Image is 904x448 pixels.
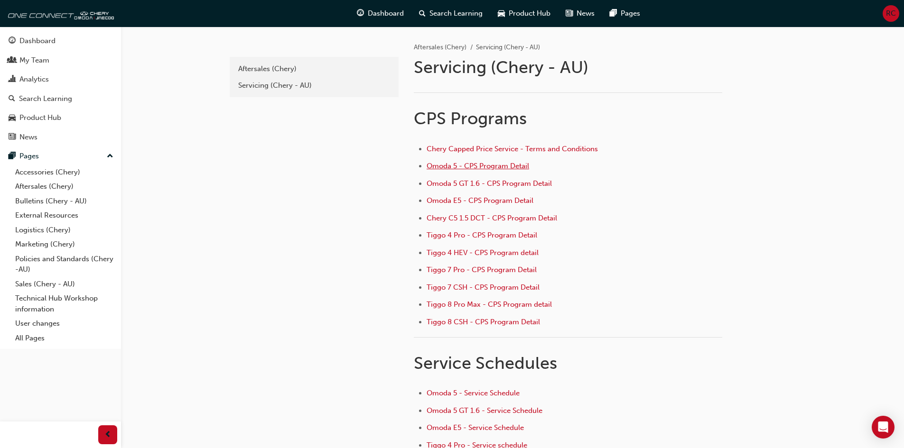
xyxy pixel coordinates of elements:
[427,214,557,222] a: Chery C5 1.5 DCT - CPS Program Detail
[11,252,117,277] a: Policies and Standards (Chery -AU)
[577,8,595,19] span: News
[4,30,117,147] button: DashboardMy TeamAnalyticsSearch LearningProduct HubNews
[886,8,896,19] span: RC
[427,162,529,170] a: Omoda 5 - CPS Program Detail
[509,8,550,19] span: Product Hub
[238,80,390,91] div: Servicing (Chery - AU)
[476,42,540,53] li: Servicing (Chery - AU)
[883,5,899,22] button: RC
[414,57,725,78] h1: Servicing (Chery - AU)
[602,4,648,23] a: pages-iconPages
[872,416,895,439] div: Open Intercom Messenger
[4,32,117,50] a: Dashboard
[4,147,117,165] button: Pages
[4,128,117,146] a: News
[427,248,539,257] a: Tiggo 4 HEV - CPS Program detail
[11,223,117,238] a: Logistics (Chery)
[19,36,56,46] div: Dashboard
[427,423,524,432] a: Omoda E5 - Service Schedule
[107,150,113,163] span: up-icon
[233,77,395,94] a: Servicing (Chery - AU)
[427,318,540,326] a: Tiggo 8 CSH - CPS Program Detail
[9,152,16,161] span: pages-icon
[429,8,483,19] span: Search Learning
[427,389,520,397] a: Omoda 5 - Service Schedule
[427,179,552,188] a: Omoda 5 GT 1.6 - CPS Program Detail
[427,300,552,309] a: Tiggo 8 Pro Max - CPS Program detail
[11,331,117,346] a: All Pages
[233,61,395,77] a: Aftersales (Chery)
[104,429,112,441] span: prev-icon
[411,4,490,23] a: search-iconSearch Learning
[19,74,49,85] div: Analytics
[621,8,640,19] span: Pages
[419,8,426,19] span: search-icon
[11,165,117,180] a: Accessories (Chery)
[11,194,117,209] a: Bulletins (Chery - AU)
[4,90,117,108] a: Search Learning
[558,4,602,23] a: news-iconNews
[238,64,390,74] div: Aftersales (Chery)
[19,93,72,104] div: Search Learning
[427,145,598,153] a: Chery Capped Price Service - Terms and Conditions
[9,114,16,122] span: car-icon
[427,265,537,274] a: Tiggo 7 Pro - CPS Program Detail
[357,8,364,19] span: guage-icon
[11,277,117,292] a: Sales (Chery - AU)
[498,8,505,19] span: car-icon
[9,37,16,46] span: guage-icon
[566,8,573,19] span: news-icon
[9,95,15,103] span: search-icon
[414,353,557,373] span: Service Schedules
[11,208,117,223] a: External Resources
[490,4,558,23] a: car-iconProduct Hub
[19,151,39,162] div: Pages
[414,43,466,51] a: Aftersales (Chery)
[349,4,411,23] a: guage-iconDashboard
[427,196,533,205] a: Omoda E5 - CPS Program Detail
[9,56,16,65] span: people-icon
[5,4,114,23] img: oneconnect
[19,55,49,66] div: My Team
[4,71,117,88] a: Analytics
[427,231,537,239] a: Tiggo 4 Pro - CPS Program Detail
[610,8,617,19] span: pages-icon
[427,283,540,292] a: Tiggo 7 CSH - CPS Program Detail
[11,316,117,331] a: User changes
[4,109,117,127] a: Product Hub
[19,132,37,143] div: News
[414,108,527,128] span: CPS Programs
[427,406,542,415] a: Omoda 5 GT 1.6 - Service Schedule
[9,133,16,142] span: news-icon
[11,179,117,194] a: Aftersales (Chery)
[9,75,16,84] span: chart-icon
[19,112,61,123] div: Product Hub
[11,291,117,316] a: Technical Hub Workshop information
[4,52,117,69] a: My Team
[368,8,404,19] span: Dashboard
[11,237,117,252] a: Marketing (Chery)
